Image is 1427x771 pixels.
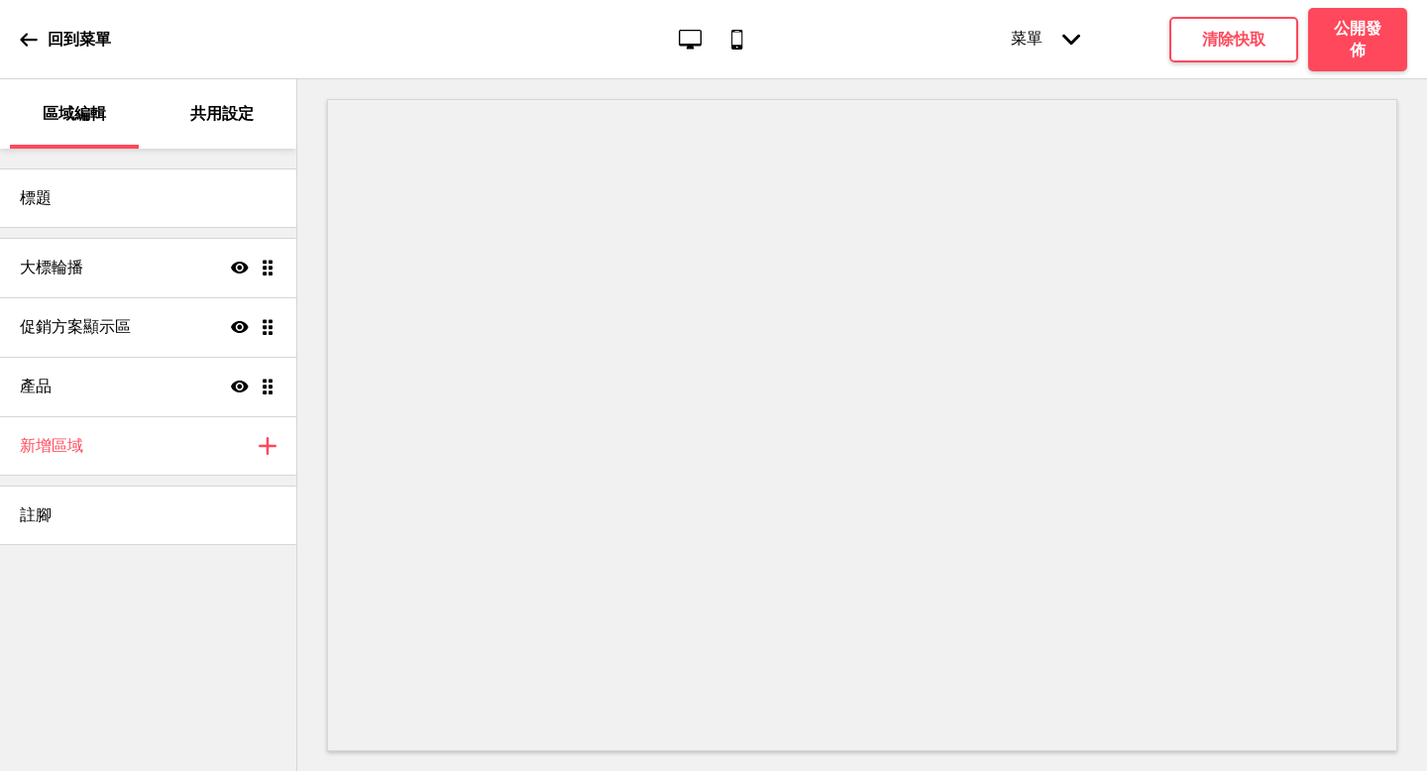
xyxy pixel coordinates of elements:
h4: 新增區域 [20,435,83,457]
h4: 產品 [20,376,52,397]
p: 區域編輯 [43,103,106,125]
button: 清除快取 [1169,17,1298,62]
div: 菜單 [991,9,1100,69]
h4: 清除快取 [1202,29,1265,51]
h4: 註腳 [20,504,52,526]
button: 公開發佈 [1308,8,1407,71]
p: 回到菜單 [48,29,111,51]
h4: 大標輪播 [20,257,83,278]
h4: 公開發佈 [1328,18,1387,61]
h4: 標題 [20,187,52,209]
h4: 促銷方案顯示區 [20,316,131,338]
p: 共用設定 [190,103,254,125]
a: 回到菜單 [20,13,111,66]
